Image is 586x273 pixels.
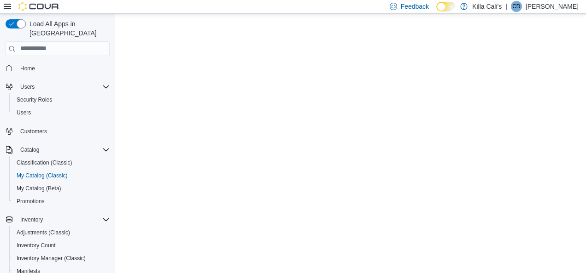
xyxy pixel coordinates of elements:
[20,83,35,91] span: Users
[9,195,113,208] button: Promotions
[26,19,110,38] span: Load All Apps in [GEOGRAPHIC_DATA]
[17,81,110,92] span: Users
[2,143,113,156] button: Catalog
[17,96,52,103] span: Security Roles
[13,157,76,168] a: Classification (Classic)
[17,159,72,166] span: Classification (Classic)
[9,252,113,265] button: Inventory Manager (Classic)
[20,128,47,135] span: Customers
[17,172,68,179] span: My Catalog (Classic)
[2,80,113,93] button: Users
[17,63,110,74] span: Home
[13,240,110,251] span: Inventory Count
[17,63,39,74] a: Home
[20,65,35,72] span: Home
[17,125,110,137] span: Customers
[526,1,579,12] p: [PERSON_NAME]
[13,94,110,105] span: Security Roles
[17,185,61,192] span: My Catalog (Beta)
[13,196,110,207] span: Promotions
[9,239,113,252] button: Inventory Count
[401,2,429,11] span: Feedback
[9,156,113,169] button: Classification (Classic)
[17,144,110,155] span: Catalog
[9,93,113,106] button: Security Roles
[13,227,74,238] a: Adjustments (Classic)
[13,157,110,168] span: Classification (Classic)
[512,1,520,12] span: CD
[13,170,71,181] a: My Catalog (Classic)
[17,81,38,92] button: Users
[20,216,43,223] span: Inventory
[17,198,45,205] span: Promotions
[18,2,60,11] img: Cova
[13,183,65,194] a: My Catalog (Beta)
[13,107,35,118] a: Users
[17,242,56,249] span: Inventory Count
[17,126,51,137] a: Customers
[472,1,502,12] p: Killa Cali's
[13,94,56,105] a: Security Roles
[9,169,113,182] button: My Catalog (Classic)
[13,253,110,264] span: Inventory Manager (Classic)
[9,182,113,195] button: My Catalog (Beta)
[2,213,113,226] button: Inventory
[13,227,110,238] span: Adjustments (Classic)
[13,240,59,251] a: Inventory Count
[2,62,113,75] button: Home
[17,109,31,116] span: Users
[505,1,507,12] p: |
[13,196,48,207] a: Promotions
[511,1,522,12] div: Callie Dill
[13,170,110,181] span: My Catalog (Classic)
[9,106,113,119] button: Users
[2,125,113,138] button: Customers
[13,183,110,194] span: My Catalog (Beta)
[9,226,113,239] button: Adjustments (Classic)
[436,2,456,11] input: Dark Mode
[13,253,89,264] a: Inventory Manager (Classic)
[17,144,43,155] button: Catalog
[17,214,110,225] span: Inventory
[13,107,110,118] span: Users
[17,214,47,225] button: Inventory
[17,255,86,262] span: Inventory Manager (Classic)
[20,146,39,154] span: Catalog
[17,229,70,236] span: Adjustments (Classic)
